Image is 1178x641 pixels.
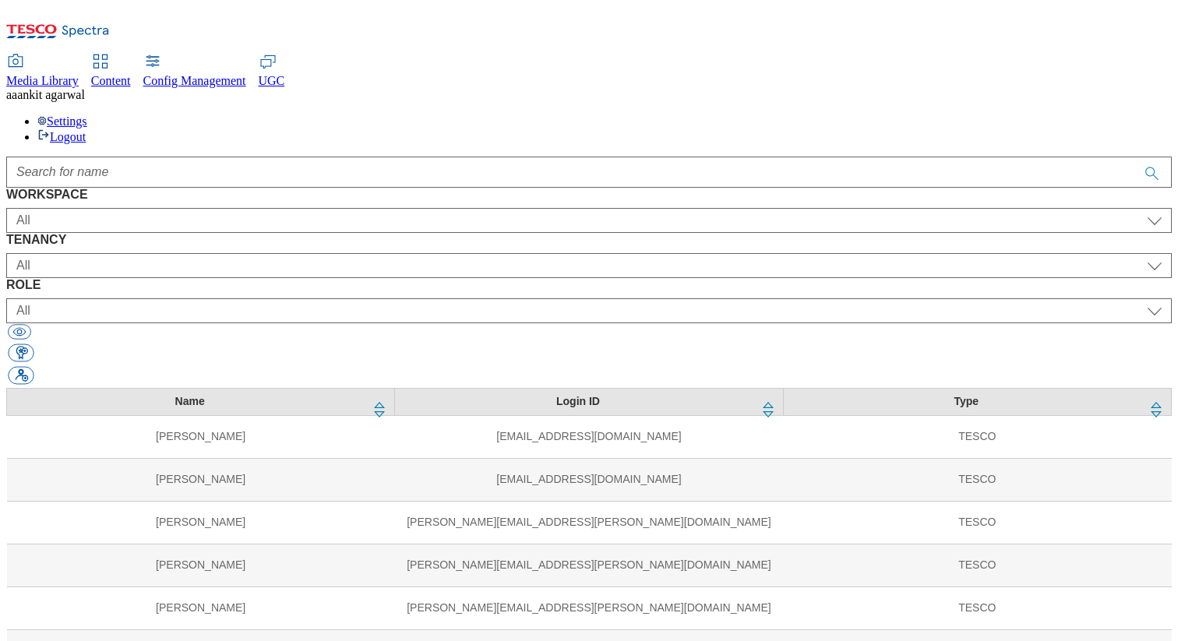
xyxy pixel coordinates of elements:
[37,114,87,128] a: Settings
[395,501,783,544] td: [PERSON_NAME][EMAIL_ADDRESS][PERSON_NAME][DOMAIN_NAME]
[7,544,395,586] td: [PERSON_NAME]
[6,188,1172,202] label: WORKSPACE
[6,55,79,88] a: Media Library
[783,544,1171,586] td: TESCO
[783,458,1171,501] td: TESCO
[259,74,285,87] span: UGC
[259,55,285,88] a: UGC
[395,544,783,586] td: [PERSON_NAME][EMAIL_ADDRESS][PERSON_NAME][DOMAIN_NAME]
[6,157,1172,188] input: Accessible label text
[17,88,85,101] span: ankit agarwal
[395,415,783,458] td: [EMAIL_ADDRESS][DOMAIN_NAME]
[37,130,86,143] a: Logout
[7,501,395,544] td: [PERSON_NAME]
[395,586,783,629] td: [PERSON_NAME][EMAIL_ADDRESS][PERSON_NAME][DOMAIN_NAME]
[6,74,79,87] span: Media Library
[7,586,395,629] td: [PERSON_NAME]
[395,458,783,501] td: [EMAIL_ADDRESS][DOMAIN_NAME]
[793,395,1140,409] div: Type
[143,74,246,87] span: Config Management
[783,501,1171,544] td: TESCO
[404,395,751,409] div: Login ID
[7,415,395,458] td: [PERSON_NAME]
[91,55,131,88] a: Content
[91,74,131,87] span: Content
[6,233,1172,247] label: TENANCY
[143,55,246,88] a: Config Management
[7,458,395,501] td: [PERSON_NAME]
[783,415,1171,458] td: TESCO
[16,395,363,409] div: Name
[6,278,1172,292] label: ROLE
[783,586,1171,629] td: TESCO
[6,88,17,101] span: aa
